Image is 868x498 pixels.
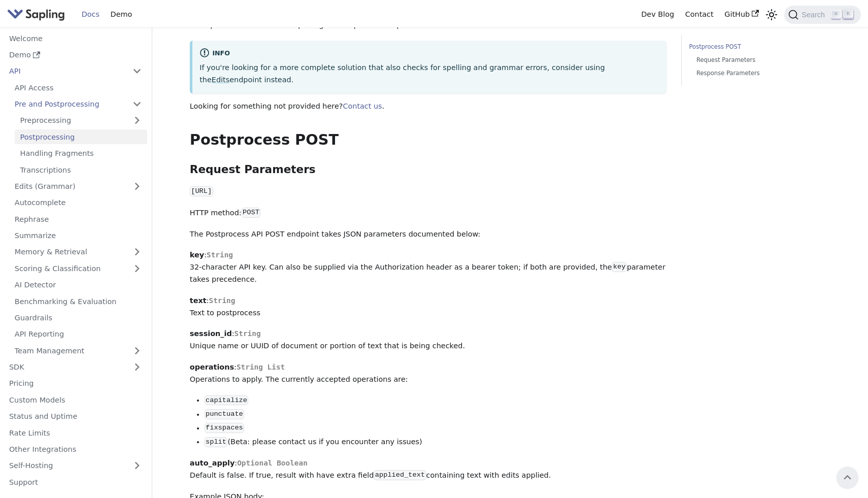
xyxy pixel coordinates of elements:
a: Demo [4,48,147,62]
p: : Text to postprocess [190,295,667,319]
strong: key [190,251,204,259]
code: punctuate [205,409,245,419]
a: Guardrails [9,311,147,325]
button: Search (Command+K) [784,6,860,24]
a: Sapling.ai [7,7,69,22]
span: String [207,251,233,259]
strong: auto_apply [190,459,235,467]
a: Dev Blog [636,7,679,22]
p: The Postprocess API POST endpoint takes JSON parameters documented below: [190,228,667,241]
h3: Request Parameters [190,163,667,177]
code: fixspaces [205,423,245,433]
span: Optional Boolean [237,459,308,467]
a: Other Integrations [4,442,147,457]
code: applied_text [374,470,426,480]
a: Handling Fragments [15,146,147,161]
a: Contact us [343,102,382,110]
a: Status and Uptime [4,409,147,424]
p: Looking for something not provided here? . [190,101,667,113]
button: Switch between dark and light mode (currently light mode) [764,7,779,22]
strong: text [190,296,207,305]
p: : Default is false. If true, result with have extra field containing text with edits applied. [190,457,667,482]
a: SDK [4,360,127,375]
a: Pre and Postprocessing [9,97,147,112]
p: : 32-character API key. Can also be supplied via the Authorization header as a bearer token; if b... [190,249,667,285]
a: Summarize [9,228,147,243]
code: split [205,437,228,447]
a: AI Detector [9,278,147,292]
a: Request Parameters [696,55,823,65]
div: info [199,48,659,60]
a: Edits [212,76,229,84]
p: : Unique name or UUID of document or portion of text that is being checked. [190,328,667,352]
a: Scoring & Classification [9,261,147,276]
a: Preprocessing [15,113,147,128]
button: Collapse sidebar category 'API' [127,64,147,79]
a: Team Management [9,343,147,358]
a: Transcriptions [15,162,147,177]
h2: Postprocess POST [190,131,667,149]
p: If you're looking for a more complete solution that also checks for spelling and grammar errors, ... [199,62,659,86]
a: Docs [76,7,105,22]
span: String List [237,363,285,371]
code: POST [242,208,261,218]
button: Expand sidebar category 'SDK' [127,360,147,375]
a: Rate Limits [4,425,147,440]
span: Search [798,11,831,19]
code: key [612,262,626,272]
a: Demo [105,7,138,22]
code: capitalize [205,395,249,406]
a: Postprocess POST [689,42,827,52]
a: Memory & Retrieval [9,245,147,259]
a: Pricing [4,376,147,391]
strong: operations [190,363,234,371]
a: Benchmarking & Evaluation [9,294,147,309]
a: Response Parameters [696,69,823,78]
a: Autocomplete [9,195,147,210]
a: Contact [680,7,719,22]
span: String [235,329,261,338]
button: Scroll back to top [837,467,858,488]
a: Rephrase [9,212,147,226]
a: Postprocessing [15,129,147,144]
a: Edits (Grammar) [9,179,147,194]
span: String [209,296,235,305]
a: API [4,64,127,79]
kbd: ⌘ [831,10,841,19]
a: API Access [9,80,147,95]
a: Support [4,475,147,489]
p: : Operations to apply. The currently accepted operations are: [190,361,667,386]
li: (Beta: please contact us if you encounter any issues) [205,436,667,448]
img: Sapling.ai [7,7,65,22]
p: HTTP method: [190,207,667,219]
a: Custom Models [4,392,147,407]
a: GitHub [719,7,764,22]
code: [URL] [190,186,213,196]
a: API Reporting [9,327,147,342]
kbd: K [843,10,853,19]
strong: session_id [190,329,232,338]
a: Welcome [4,31,147,46]
a: Self-Hosting [4,458,147,473]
